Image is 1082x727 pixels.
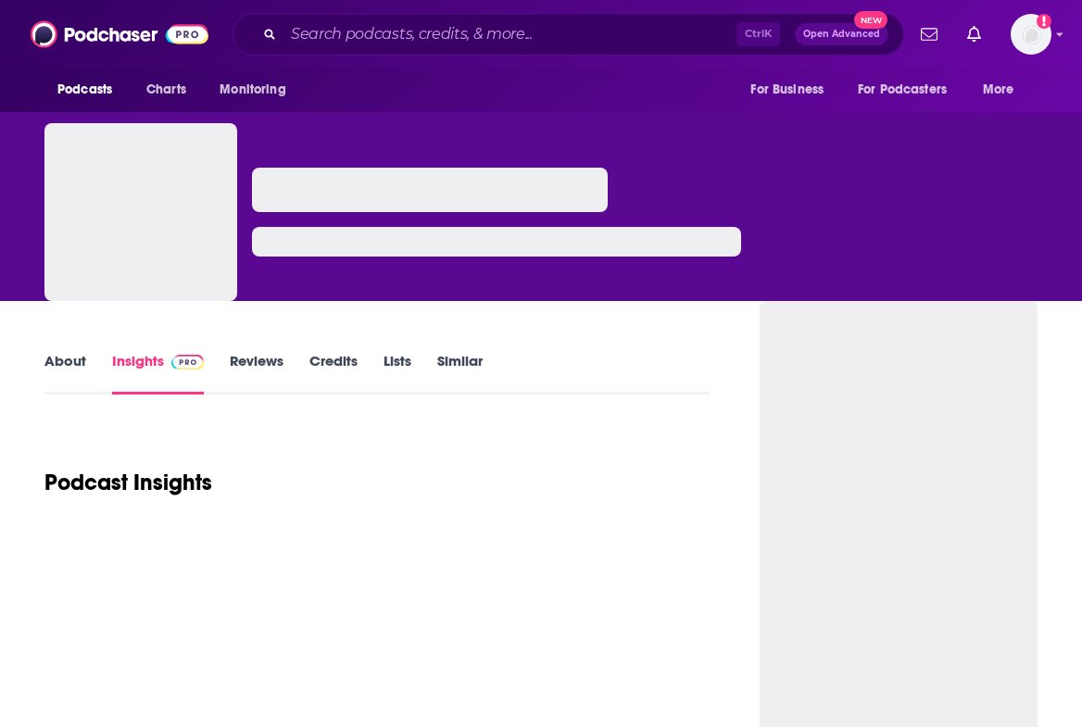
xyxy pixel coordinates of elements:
button: open menu [737,72,847,107]
span: New [854,11,887,29]
a: InsightsPodchaser Pro [112,352,204,395]
a: Reviews [230,352,283,395]
img: Podchaser - Follow, Share and Rate Podcasts [31,17,208,52]
input: Search podcasts, credits, & more... [283,19,736,49]
button: Show profile menu [1011,14,1051,55]
a: Similar [437,352,483,395]
button: open menu [207,72,309,107]
span: Charts [146,77,186,103]
img: User Profile [1011,14,1051,55]
span: Monitoring [220,77,285,103]
button: open menu [846,72,974,107]
span: Podcasts [57,77,112,103]
h1: Podcast Insights [44,469,212,496]
span: Logged in as mresewehr [1011,14,1051,55]
span: For Business [750,77,824,103]
a: Charts [134,72,197,107]
svg: Add a profile image [1037,14,1051,29]
a: About [44,352,86,395]
a: Show notifications dropdown [960,19,988,50]
span: For Podcasters [858,77,947,103]
span: Ctrl K [736,22,780,46]
span: Open Advanced [803,30,880,39]
button: open menu [44,72,136,107]
a: Show notifications dropdown [913,19,945,50]
a: Credits [309,352,358,395]
div: Search podcasts, credits, & more... [233,13,904,56]
span: More [983,77,1014,103]
button: open menu [970,72,1038,107]
button: Open AdvancedNew [795,23,888,45]
a: Lists [384,352,411,395]
img: Podchaser Pro [171,355,204,370]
